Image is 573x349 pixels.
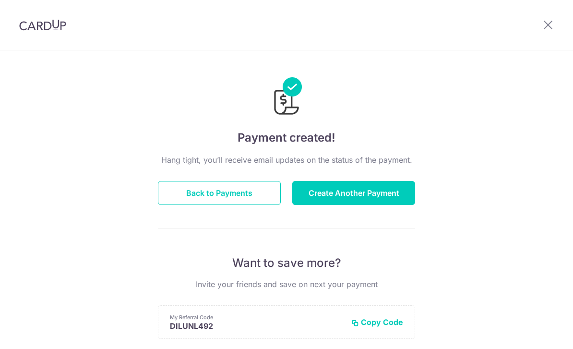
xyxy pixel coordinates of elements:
[158,181,281,205] button: Back to Payments
[170,321,344,331] p: DILUNL492
[292,181,415,205] button: Create Another Payment
[158,278,415,290] p: Invite your friends and save on next your payment
[158,255,415,271] p: Want to save more?
[158,154,415,166] p: Hang tight, you’ll receive email updates on the status of the payment.
[158,129,415,146] h4: Payment created!
[271,77,302,118] img: Payments
[19,19,66,31] img: CardUp
[170,313,344,321] p: My Referral Code
[351,317,403,327] button: Copy Code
